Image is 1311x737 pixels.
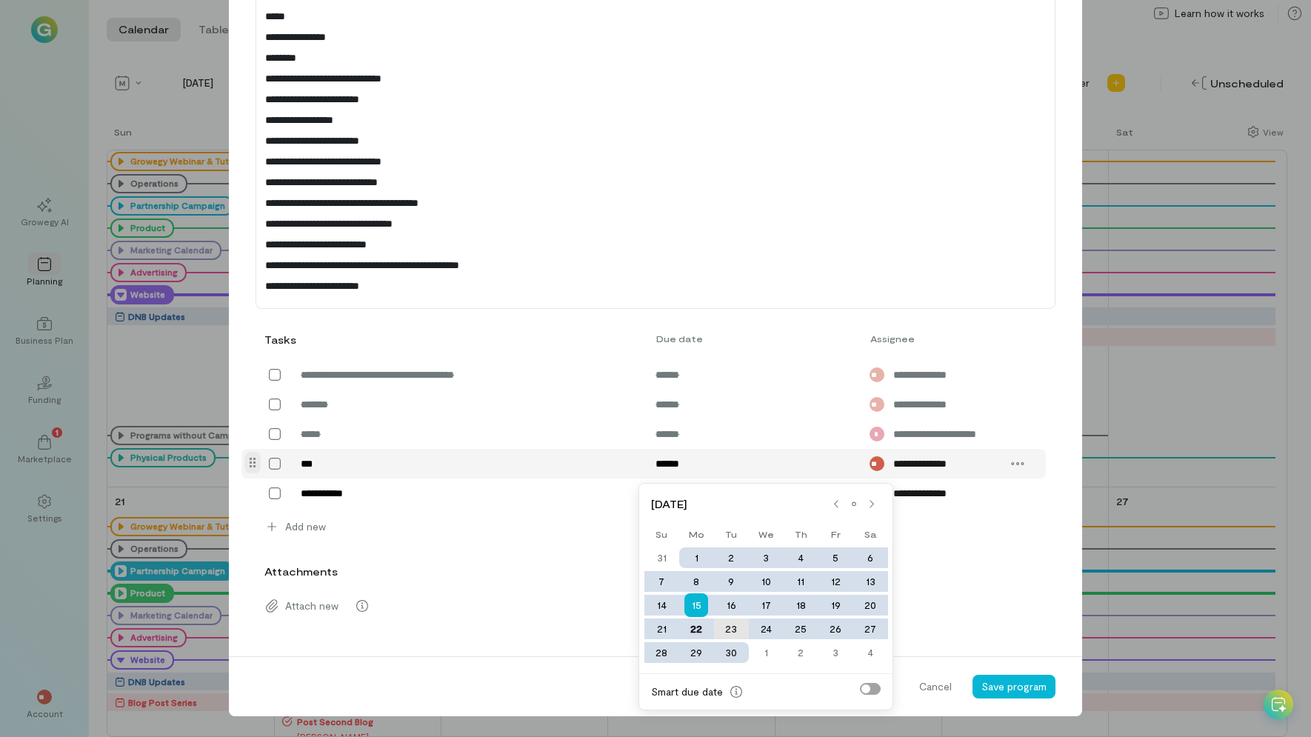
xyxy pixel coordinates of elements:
div: Choose Wednesday, September 17th, 2025 [749,595,784,616]
div: Choose Monday, September 29th, 2025 [679,642,714,663]
div: Choose Thursday, September 18th, 2025 [784,595,818,616]
div: Mo [679,524,714,544]
div: Choose Sunday, September 21st, 2025 [644,618,679,639]
div: 5 [818,547,853,568]
div: 6 [853,547,888,568]
div: Choose Thursday, September 11th, 2025 [784,571,818,592]
div: Assignee [861,333,1003,344]
div: 12 [818,571,853,592]
div: Sa [853,524,888,544]
div: Fr [818,524,853,544]
div: Su [644,524,679,544]
div: Tasks [264,333,293,347]
label: Attachments [264,564,338,579]
div: Choose Wednesday, September 24th, 2025 [749,618,784,639]
div: 18 [784,595,818,616]
div: 3 [749,547,784,568]
div: 29 [679,642,714,663]
span: Add new [285,519,326,534]
div: 4 [853,642,888,663]
div: 1 [749,642,784,663]
div: Choose Tuesday, September 16th, 2025 [714,595,749,616]
div: Choose Saturday, September 13th, 2025 [853,571,888,592]
div: 1 [679,547,714,568]
span: [DATE] [651,497,827,512]
div: Tu [714,524,749,544]
div: Choose Tuesday, September 30th, 2025 [714,642,749,663]
div: Choose Monday, September 8th, 2025 [679,571,714,592]
div: Attach new [256,591,1055,621]
div: Choose Friday, September 12th, 2025 [818,571,853,592]
div: Choose Friday, October 3rd, 2025 [818,642,853,663]
div: Choose Tuesday, September 23rd, 2025 [714,618,749,639]
div: 20 [853,595,888,616]
div: Choose Sunday, September 7th, 2025 [644,571,679,592]
div: Choose Thursday, September 4th, 2025 [784,547,818,568]
div: Choose Thursday, October 2nd, 2025 [784,642,818,663]
div: 16 [714,595,749,616]
div: 4 [784,547,818,568]
div: Choose Sunday, September 14th, 2025 [644,595,679,616]
div: 23 [714,618,749,639]
div: 7 [644,571,679,592]
div: 3 [818,642,853,663]
div: Choose Sunday, September 28th, 2025 [644,642,679,663]
div: Choose Wednesday, October 1st, 2025 [749,642,784,663]
div: 8 [679,571,714,592]
div: 14 [644,595,679,616]
div: Choose Saturday, September 20th, 2025 [853,595,888,616]
span: Save program [981,680,1047,693]
button: Save program [973,675,1055,698]
div: Choose Sunday, August 31st, 2025 [644,547,679,568]
div: 30 [714,642,749,663]
div: Th [784,524,818,544]
div: Choose Monday, September 1st, 2025 [679,547,714,568]
div: 26 [818,618,853,639]
div: month 2025-09 [644,546,888,664]
div: 21 [644,618,679,639]
div: 17 [749,595,784,616]
div: Choose Friday, September 5th, 2025 [818,547,853,568]
div: 28 [644,642,679,663]
div: Choose Saturday, September 27th, 2025 [853,618,888,639]
div: 9 [714,571,749,592]
div: Choose Tuesday, September 9th, 2025 [714,571,749,592]
div: 19 [818,595,853,616]
div: Choose Tuesday, September 2nd, 2025 [714,547,749,568]
div: 31 [644,547,679,568]
div: Choose Monday, September 22nd, 2025 [679,618,714,639]
div: Due date [647,333,861,344]
div: 27 [853,618,888,639]
div: Choose Friday, September 19th, 2025 [818,595,853,616]
div: 22 [679,618,714,639]
div: Choose Wednesday, September 3rd, 2025 [749,547,784,568]
button: Smart due date [724,680,748,704]
span: Cancel [919,679,952,694]
span: Attach new [285,598,338,613]
div: Smart due date [651,684,723,699]
div: Choose Friday, September 26th, 2025 [818,618,853,639]
div: 10 [749,571,784,592]
div: We [749,524,784,544]
div: Choose Monday, September 15th, 2025 [679,595,714,616]
div: Choose Saturday, September 6th, 2025 [853,547,888,568]
div: Choose Saturday, October 4th, 2025 [853,642,888,663]
div: 2 [784,642,818,663]
div: 15 [684,593,708,617]
div: 13 [853,571,888,592]
div: Choose Wednesday, September 10th, 2025 [749,571,784,592]
div: 11 [784,571,818,592]
div: Choose Thursday, September 25th, 2025 [784,618,818,639]
div: 25 [784,618,818,639]
div: 24 [749,618,784,639]
div: 2 [714,547,749,568]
